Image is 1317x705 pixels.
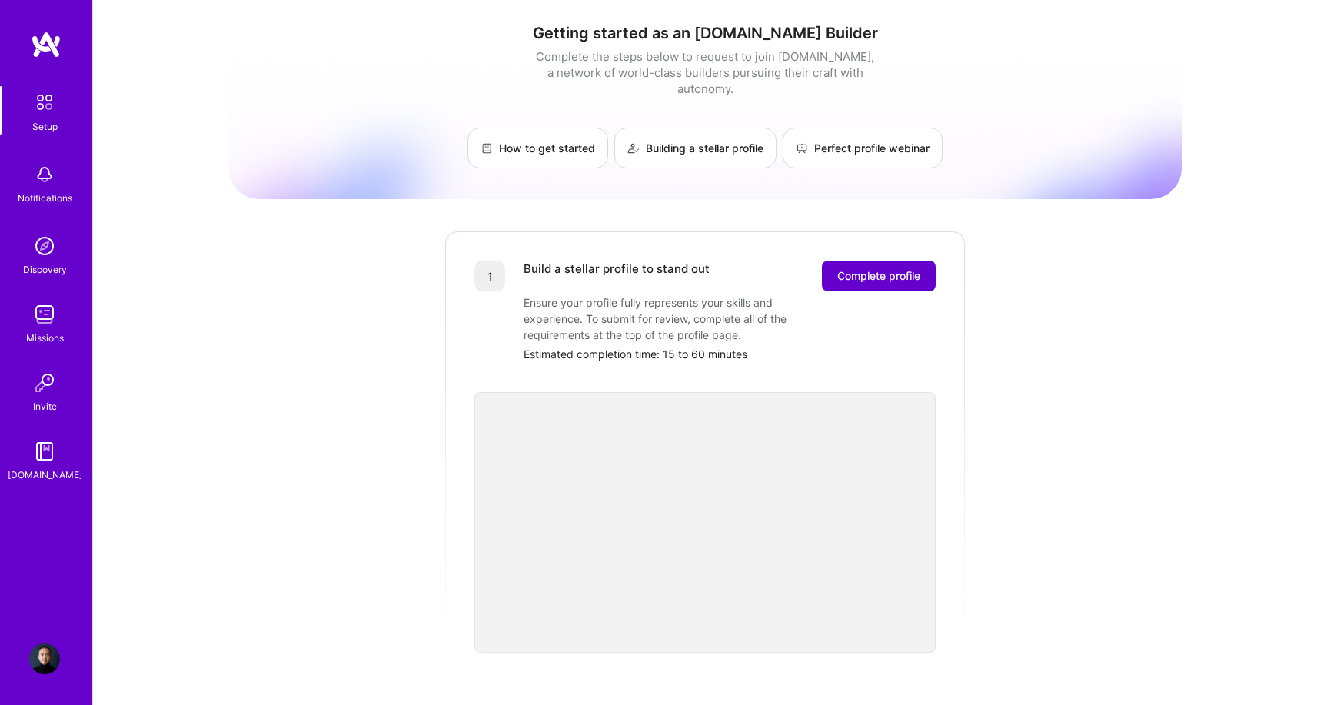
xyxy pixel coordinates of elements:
h1: Getting started as an [DOMAIN_NAME] Builder [228,24,1182,42]
span: Complete profile [837,268,920,284]
a: Building a stellar profile [614,128,777,168]
div: 1 [474,261,505,291]
a: User Avatar [25,643,64,674]
div: Complete the steps below to request to join [DOMAIN_NAME], a network of world-class builders purs... [532,48,878,97]
img: guide book [29,436,60,467]
img: Building a stellar profile [627,142,640,155]
a: Perfect profile webinar [783,128,943,168]
img: How to get started [481,142,493,155]
div: Ensure your profile fully represents your skills and experience. To submit for review, complete a... [524,294,831,343]
iframe: video [474,392,936,653]
img: Invite [29,367,60,398]
div: Missions [26,330,64,346]
img: User Avatar [29,643,60,674]
a: How to get started [467,128,608,168]
div: Invite [33,398,57,414]
img: bell [29,159,60,190]
img: Perfect profile webinar [796,142,808,155]
div: Estimated completion time: 15 to 60 minutes [524,346,936,362]
img: setup [28,86,61,118]
img: discovery [29,231,60,261]
div: Discovery [23,261,67,278]
div: Build a stellar profile to stand out [524,261,710,291]
img: logo [31,31,62,58]
img: teamwork [29,299,60,330]
div: Notifications [18,190,72,206]
div: [DOMAIN_NAME] [8,467,82,483]
button: Complete profile [822,261,936,291]
div: Setup [32,118,58,135]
